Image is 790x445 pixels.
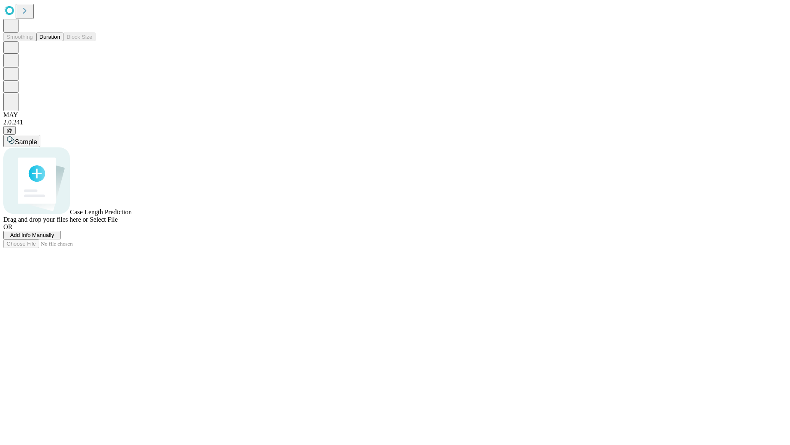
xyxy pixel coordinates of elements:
[3,216,88,223] span: Drag and drop your files here or
[63,33,95,41] button: Block Size
[3,119,787,126] div: 2.0.241
[70,208,132,215] span: Case Length Prediction
[90,216,118,223] span: Select File
[3,111,787,119] div: MAY
[10,232,54,238] span: Add Info Manually
[36,33,63,41] button: Duration
[3,231,61,239] button: Add Info Manually
[7,127,12,133] span: @
[15,138,37,145] span: Sample
[3,126,16,135] button: @
[3,33,36,41] button: Smoothing
[3,223,12,230] span: OR
[3,135,40,147] button: Sample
